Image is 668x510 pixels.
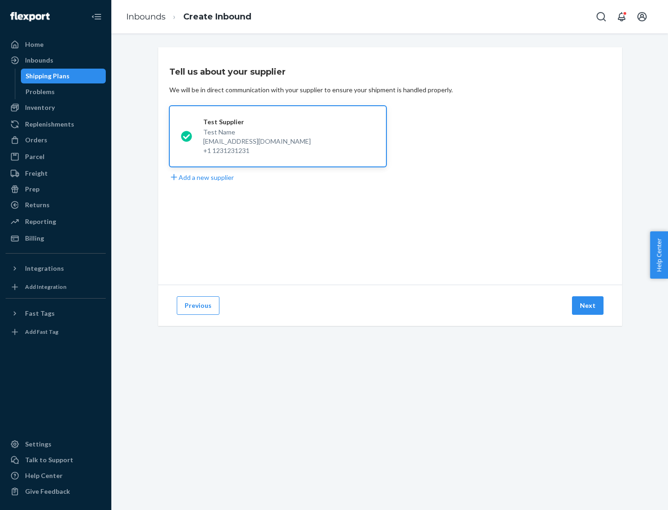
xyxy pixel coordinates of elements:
a: Create Inbound [183,12,251,22]
div: Add Integration [25,283,66,291]
a: Talk to Support [6,453,106,467]
a: Freight [6,166,106,181]
div: Shipping Plans [26,71,70,81]
button: Help Center [650,231,668,279]
a: Inbounds [6,53,106,68]
div: We will be in direct communication with your supplier to ensure your shipment is handled properly. [169,85,453,95]
button: Close Navigation [87,7,106,26]
div: Home [25,40,44,49]
div: Settings [25,440,51,449]
div: Orders [25,135,47,145]
a: Orders [6,133,106,147]
a: Replenishments [6,117,106,132]
div: Billing [25,234,44,243]
a: Add Integration [6,280,106,294]
a: Prep [6,182,106,197]
div: Give Feedback [25,487,70,496]
img: Flexport logo [10,12,50,21]
div: Reporting [25,217,56,226]
div: Talk to Support [25,455,73,465]
button: Give Feedback [6,484,106,499]
a: Inventory [6,100,106,115]
button: Fast Tags [6,306,106,321]
div: Parcel [25,152,45,161]
a: Help Center [6,468,106,483]
a: Settings [6,437,106,452]
div: Inventory [25,103,55,112]
div: Replenishments [25,120,74,129]
h3: Tell us about your supplier [169,66,286,78]
a: Problems [21,84,106,99]
a: Inbounds [126,12,166,22]
button: Open notifications [612,7,631,26]
button: Add a new supplier [169,172,234,182]
div: Integrations [25,264,64,273]
div: Add Fast Tag [25,328,58,336]
div: Problems [26,87,55,96]
div: Freight [25,169,48,178]
div: Help Center [25,471,63,480]
div: Returns [25,200,50,210]
button: Open account menu [633,7,651,26]
div: Inbounds [25,56,53,65]
a: Reporting [6,214,106,229]
button: Integrations [6,261,106,276]
button: Open Search Box [592,7,610,26]
button: Next [572,296,604,315]
button: Previous [177,296,219,315]
a: Shipping Plans [21,69,106,83]
a: Parcel [6,149,106,164]
a: Home [6,37,106,52]
a: Returns [6,198,106,212]
div: Fast Tags [25,309,55,318]
a: Add Fast Tag [6,325,106,339]
div: Prep [25,185,39,194]
ol: breadcrumbs [119,3,259,31]
a: Billing [6,231,106,246]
